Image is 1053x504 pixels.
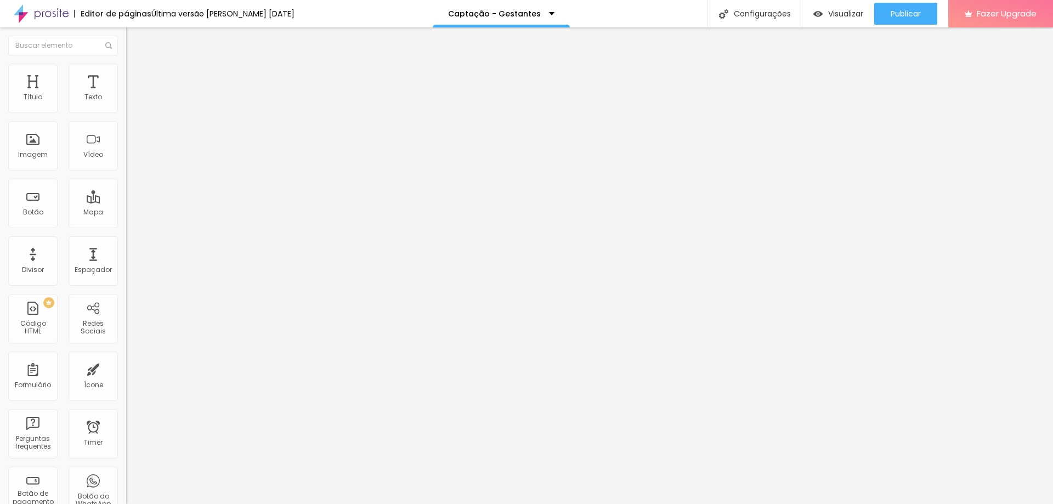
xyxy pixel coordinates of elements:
div: Divisor [22,266,44,274]
span: Publicar [891,9,921,18]
iframe: Editor [126,27,1053,504]
button: Publicar [874,3,937,25]
div: Perguntas frequentes [11,435,54,451]
div: Timer [84,439,103,446]
span: Fazer Upgrade [977,9,1037,18]
div: Título [24,93,42,101]
button: Visualizar [802,3,874,25]
img: Icone [719,9,728,19]
input: Buscar elemento [8,36,118,55]
div: Ícone [84,381,103,389]
div: Mapa [83,208,103,216]
div: Editor de páginas [74,10,151,18]
div: Botão [23,208,43,216]
div: Vídeo [83,151,103,158]
img: view-1.svg [813,9,823,19]
div: Formulário [15,381,51,389]
div: Espaçador [75,266,112,274]
p: Captação - Gestantes [448,10,541,18]
div: Redes Sociais [71,320,115,336]
div: Código HTML [11,320,54,336]
div: Imagem [18,151,48,158]
div: Última versão [PERSON_NAME] [DATE] [151,10,295,18]
span: Visualizar [828,9,863,18]
img: Icone [105,42,112,49]
div: Texto [84,93,102,101]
